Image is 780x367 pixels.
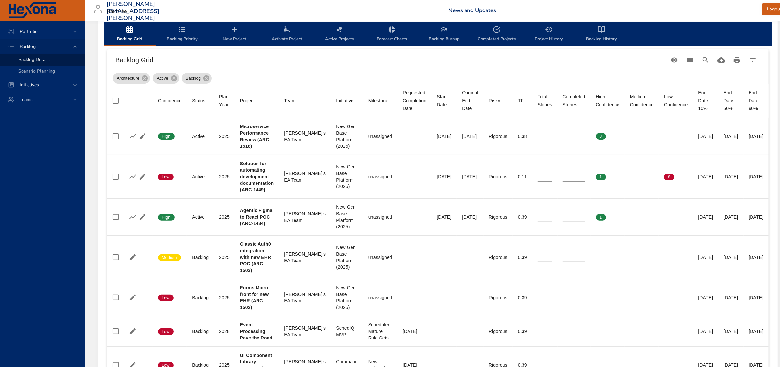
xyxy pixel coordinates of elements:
[403,89,426,112] span: Requested Completion Date
[107,26,152,43] span: Backlog Grid
[158,255,181,261] span: Medium
[138,172,147,182] button: Edit Project Details
[113,75,143,82] span: Architecture
[713,52,729,68] button: Download CSV
[128,212,138,222] button: Show Burnup
[489,214,507,220] div: Rigorous
[265,26,309,43] span: Activate Project
[284,210,326,223] div: [PERSON_NAME]'s EA Team
[630,214,640,220] span: 0
[518,294,527,301] div: 0.39
[749,328,764,335] div: [DATE]
[240,124,271,149] b: Microservice Performance Review (ARC-1518)
[596,93,619,108] div: Sort
[563,93,585,108] div: Completed Stories
[336,284,358,311] div: New Gen Base Platform (2025)
[240,285,270,310] b: Forms Micro-front for new EHR (ARC-1502)
[518,328,527,335] div: 0.39
[284,97,295,105] div: Team
[437,214,451,220] div: [DATE]
[192,97,205,105] div: Sort
[192,97,205,105] div: Status
[527,26,571,43] span: Project History
[370,26,414,43] span: Forecast Charts
[182,73,212,84] div: Backlog
[240,97,255,105] div: Sort
[219,93,230,108] div: Sort
[596,214,606,220] span: 1
[403,89,426,112] div: Sort
[284,251,326,264] div: [PERSON_NAME]'s EA Team
[698,52,713,68] button: Search
[563,93,585,108] div: Sort
[664,93,688,108] span: Low Confidence
[698,254,713,261] div: [DATE]
[462,173,478,180] div: [DATE]
[698,294,713,301] div: [DATE]
[219,173,230,180] div: 2025
[158,295,174,301] span: Low
[317,26,362,43] span: Active Projects
[724,254,738,261] div: [DATE]
[336,123,358,149] div: New Gen Base Platform (2025)
[158,97,181,105] div: Sort
[682,52,698,68] button: View Columns
[462,89,478,112] div: Original End Date
[630,93,654,108] div: Sort
[489,133,507,140] div: Rigorous
[192,254,209,261] div: Backlog
[698,133,713,140] div: [DATE]
[596,174,606,180] span: 1
[579,26,624,43] span: Backlog History
[158,329,174,335] span: Low
[14,43,41,49] span: Backlog
[219,254,230,261] div: 2025
[18,68,55,74] span: Scenario Planning
[724,133,738,140] div: [DATE]
[104,22,772,46] div: backlog-tab
[448,7,496,14] a: News and Updates
[664,214,674,220] span: 0
[284,291,326,304] div: [PERSON_NAME]'s EA Team
[192,97,209,105] span: Status
[240,208,272,226] b: Agentic Figma to React POC (ARC-1484)
[192,133,209,140] div: Active
[745,52,761,68] button: Filter Table
[518,214,527,220] div: 0.39
[368,133,392,140] div: unassigned
[113,73,150,84] div: Architecture
[403,328,426,335] div: [DATE]
[698,89,713,112] div: End Date 10%
[336,204,358,230] div: New Gen Base Platform (2025)
[368,254,392,261] div: unassigned
[128,131,138,141] button: Show Burnup
[729,52,745,68] button: Print
[153,73,179,84] div: Active
[336,244,358,270] div: New Gen Base Platform (2025)
[158,133,175,139] span: High
[128,172,138,182] button: Show Burnup
[158,97,181,105] div: Confidence
[596,93,619,108] div: High Confidence
[518,97,524,105] div: TP
[538,93,552,108] div: Sort
[219,294,230,301] div: 2025
[240,241,271,273] b: Classic Auth0 integration with new EHR POC (ARC-1503)
[336,164,358,190] div: New Gen Base Platform (2025)
[219,93,230,108] div: Plan Year
[153,75,172,82] span: Active
[138,212,147,222] button: Edit Project Details
[664,93,688,108] div: Sort
[368,97,392,105] span: Milestone
[160,26,204,43] span: Backlog Priority
[336,97,353,105] div: Sort
[158,214,175,220] span: High
[240,97,255,105] div: Project
[284,130,326,143] div: [PERSON_NAME]'s EA Team
[107,49,769,70] div: Table Toolbar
